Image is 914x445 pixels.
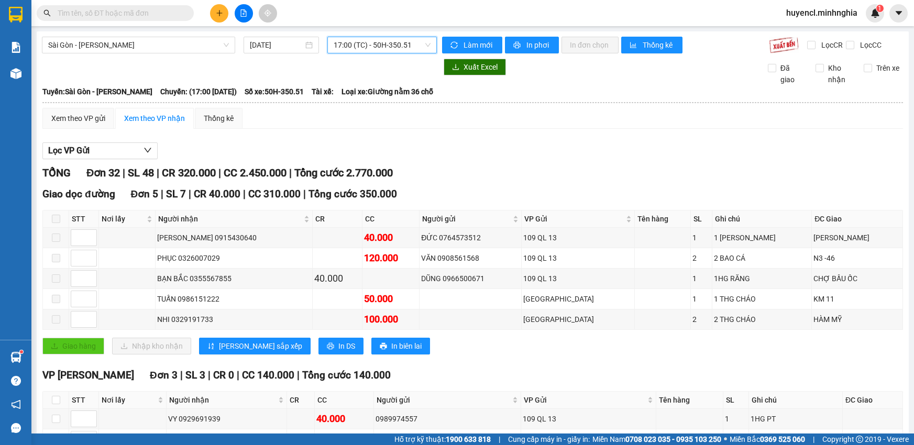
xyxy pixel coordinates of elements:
span: | [157,166,159,179]
strong: 1900 633 818 [446,435,491,443]
button: plus [210,4,228,23]
div: 2 THG CHÁO [714,314,810,325]
div: 1 [725,413,747,425]
span: VP [PERSON_NAME] [42,369,134,381]
span: | [303,188,306,200]
td: CHỢ BẦU ỐC [812,269,903,289]
div: 100.000 [364,312,418,327]
span: Số xe: 50H-350.51 [245,86,304,97]
th: SL [691,210,712,228]
button: uploadGiao hàng [42,338,104,354]
button: printerIn DS [318,338,364,354]
span: | [813,433,814,445]
div: 1 [692,232,710,243]
div: 109 QL 13 [523,273,633,284]
div: 2 [692,252,710,264]
div: 109 QL 13 [523,232,633,243]
th: CC [315,392,374,409]
span: printer [327,342,334,351]
div: 40.000 [314,271,360,286]
span: Tài xế: [312,86,334,97]
div: VĂN 0908561568 [421,252,520,264]
th: SL [723,392,749,409]
button: printerIn biên lai [371,338,430,354]
button: printerIn phơi [505,37,559,53]
span: In biên lai [391,340,422,352]
th: Ghi chú [749,392,843,409]
td: 109 QL 13 [522,269,635,289]
span: Tổng cước 2.770.000 [294,166,393,179]
span: Trên xe [872,62,904,74]
span: | [189,188,191,200]
span: Người gửi [422,213,511,225]
span: Miền Bắc [730,433,805,445]
th: ĐC Giao [843,392,903,409]
th: Tên hàng [635,210,691,228]
span: CC 310.000 [248,188,301,200]
div: 109 QL 13 [523,413,655,425]
sup: 1 [20,350,23,353]
span: sort-ascending [207,342,215,351]
div: 1 THG CHÁO [714,293,810,305]
span: CR 320.000 [162,166,216,179]
span: Hỗ trợ kỹ thuật: [394,433,491,445]
th: STT [69,210,99,228]
span: notification [11,399,21,409]
div: [GEOGRAPHIC_DATA] [523,293,633,305]
div: 2 BAO CÁ [714,252,810,264]
img: solution-icon [10,42,21,53]
span: download [452,63,459,72]
th: CC [362,210,420,228]
span: Đã giao [776,62,808,85]
span: In phơi [526,39,550,51]
div: PHỤC 0326007029 [157,252,311,264]
button: caret-down [889,4,908,23]
span: Cung cấp máy in - giấy in: [508,433,590,445]
button: syncLàm mới [442,37,502,53]
button: Lọc VP Gửi [42,142,158,159]
div: Xem theo VP nhận [124,113,185,124]
span: Tổng cước 350.000 [309,188,397,200]
span: copyright [856,436,863,443]
div: 109 QL 13 [523,252,633,264]
span: | [208,369,211,381]
b: Tuyến: Sài Gòn - [PERSON_NAME] [42,87,152,96]
span: Chuyến: (17:00 [DATE]) [160,86,237,97]
input: Tìm tên, số ĐT hoặc mã đơn [58,7,181,19]
div: NHI 0329191733 [157,314,311,325]
div: [GEOGRAPHIC_DATA] [523,314,633,325]
span: CC 2.450.000 [224,166,287,179]
div: BẠN BẮC 0355567855 [157,273,311,284]
td: 109 QL 13 [522,228,635,248]
span: search [43,9,51,17]
div: ĐỨC 0764573512 [421,232,520,243]
button: bar-chartThống kê [621,37,682,53]
span: Miền Nam [592,433,721,445]
span: Lọc CR [817,39,844,51]
div: TUẤN 0986151222 [157,293,311,305]
span: SL 3 [185,369,205,381]
img: icon-new-feature [871,8,880,18]
span: message [11,423,21,433]
span: CR 0 [213,369,234,381]
span: Giao dọc đường [42,188,115,200]
span: Tổng cước 140.000 [302,369,391,381]
span: bar-chart [630,41,638,50]
span: caret-down [894,8,904,18]
div: 40.000 [316,411,372,426]
span: plus [216,9,223,17]
span: sync [450,41,459,50]
img: logo-vxr [9,7,23,23]
sup: 1 [876,5,884,12]
span: aim [264,9,271,17]
div: 1HG RĂNG [714,273,810,284]
span: | [499,433,500,445]
button: downloadNhập kho nhận [112,338,191,354]
span: VP Gửi [524,213,624,225]
div: 50.000 [364,292,418,306]
span: down [144,146,152,154]
td: HÀM MỸ [812,309,903,330]
span: | [180,369,183,381]
span: Lọc VP Gửi [48,144,90,157]
button: downloadXuất Excel [444,59,506,75]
